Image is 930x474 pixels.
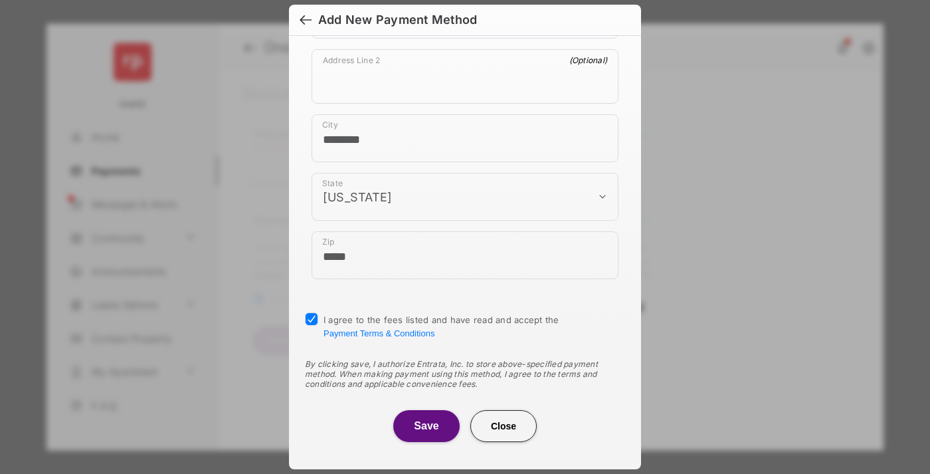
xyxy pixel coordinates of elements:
div: payment_method_screening[postal_addresses][addressLine2] [312,49,618,104]
button: Save [393,410,460,442]
div: payment_method_screening[postal_addresses][postalCode] [312,231,618,279]
div: payment_method_screening[postal_addresses][locality] [312,114,618,162]
div: By clicking save, I authorize Entrata, Inc. to store above-specified payment method. When making ... [305,359,625,389]
button: I agree to the fees listed and have read and accept the [324,328,434,338]
div: Add New Payment Method [318,13,477,27]
div: payment_method_screening[postal_addresses][administrativeArea] [312,173,618,221]
button: Close [470,410,537,442]
span: I agree to the fees listed and have read and accept the [324,314,559,338]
